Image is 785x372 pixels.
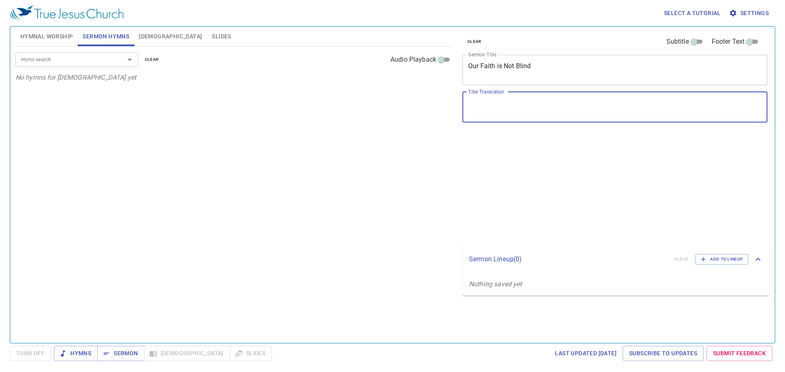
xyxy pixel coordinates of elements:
[666,37,689,47] span: Subtitle
[469,280,522,288] i: Nothing saved yet
[54,346,98,361] button: Hymns
[124,54,135,65] button: Open
[712,37,745,47] span: Footer Text
[20,31,73,42] span: Hymnal Worship
[700,256,743,263] span: Add to Lineup
[706,346,772,361] a: Submit Feedback
[731,8,769,18] span: Settings
[145,56,159,63] span: clear
[629,348,697,359] span: Subscribe to Updates
[468,62,762,78] textarea: Our Faith is Not Blind
[61,348,91,359] span: Hymns
[623,346,704,361] a: Subscribe to Updates
[555,348,617,359] span: Last updated [DATE]
[459,131,707,243] iframe: from-child
[552,346,620,361] a: Last updated [DATE]
[16,74,136,81] i: No hymns for [DEMOGRAPHIC_DATA] yet
[97,346,144,361] button: Sermon
[83,31,129,42] span: Sermon Hymns
[10,6,123,20] img: True Jesus Church
[695,254,748,265] button: Add to Lineup
[139,31,202,42] span: [DEMOGRAPHIC_DATA]
[462,246,769,273] div: Sermon Lineup(0)clearAdd to Lineup
[462,37,487,47] button: clear
[713,348,766,359] span: Submit Feedback
[661,6,724,21] button: Select a tutorial
[664,8,721,18] span: Select a tutorial
[104,348,138,359] span: Sermon
[212,31,231,42] span: Slides
[467,38,482,45] span: clear
[140,55,164,65] button: clear
[469,254,668,264] p: Sermon Lineup ( 0 )
[390,55,436,65] span: Audio Playback
[727,6,772,21] button: Settings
